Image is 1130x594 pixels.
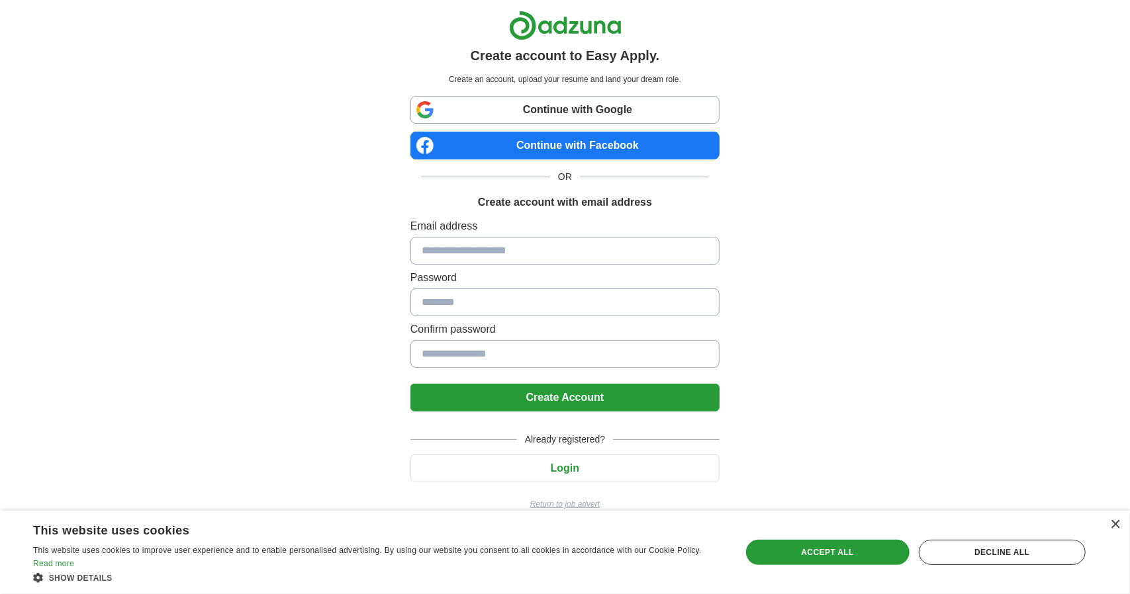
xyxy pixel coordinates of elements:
a: Continue with Facebook [410,132,720,159]
h1: Create account with email address [478,194,652,210]
button: Create Account [410,384,720,411]
h1: Create account to Easy Apply. [471,46,660,65]
a: Continue with Google [410,96,720,124]
img: Adzuna logo [509,11,622,40]
div: Close [1110,520,1120,530]
label: Confirm password [410,321,720,337]
div: Accept all [746,540,910,565]
span: Already registered? [517,433,613,446]
span: Show details [49,573,113,583]
a: Read more, opens a new window [33,559,74,568]
span: This website uses cookies to improve user experience and to enable personalised advertising. By u... [33,546,702,555]
a: Login [410,462,720,474]
div: Show details [33,571,720,584]
div: This website uses cookies [33,519,687,538]
div: Decline all [919,540,1086,565]
p: Create an account, upload your resume and land your dream role. [413,73,717,85]
button: Login [410,454,720,482]
span: OR [550,170,580,184]
label: Email address [410,218,720,234]
label: Password [410,270,720,286]
a: Return to job advert [410,498,720,510]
